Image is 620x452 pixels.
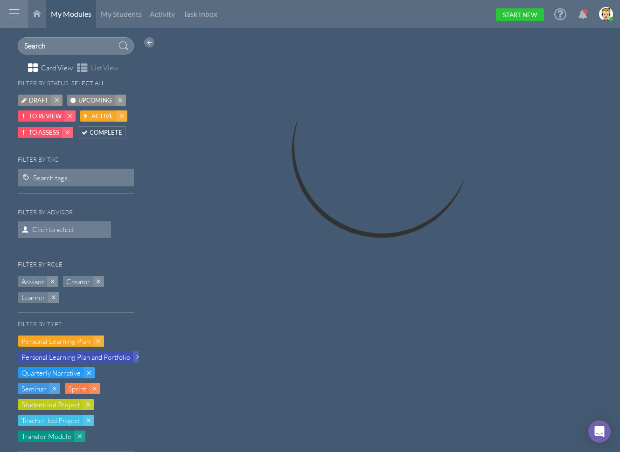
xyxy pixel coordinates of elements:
span: Complete [90,128,122,137]
span: Activity [150,9,175,18]
img: Loading... [271,37,492,258]
span: Seminar [21,384,46,394]
h6: Select All [71,80,105,87]
input: Search [18,37,134,55]
div: Search tags... [33,173,71,183]
h6: Filter by tag [18,156,134,163]
span: Active [91,111,113,121]
img: image [599,7,613,21]
span: Personal Learning Plan [21,336,90,346]
span: My Students [101,9,142,18]
h6: Filter by status [18,80,69,87]
h6: Filter by Advisor [18,209,73,216]
span: Task Inbox [183,9,217,18]
span: Transfer Module [21,431,71,441]
a: Start New [496,8,544,21]
span: To Review [29,111,62,121]
span: Upcoming [78,96,112,105]
span: Personal Learning Plan and Portfolio [21,352,130,362]
span: Teacher-led Project [21,416,80,425]
span: Draft [29,96,49,105]
span: Student-led Project [21,400,80,410]
span: To Assess [29,128,59,137]
span: Sprint [68,384,86,394]
span: Learner [21,293,45,302]
span: List View [91,63,118,73]
div: Open Intercom Messenger [588,420,611,443]
span: Creator [66,277,90,287]
span: Advisor [21,277,44,287]
h6: Filter by type [18,321,62,328]
span: Card View [41,63,73,73]
h6: Filter by role [18,261,63,268]
span: My Modules [51,9,91,18]
span: Click to select [18,221,111,238]
span: Quarterly Narrative [21,368,81,378]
